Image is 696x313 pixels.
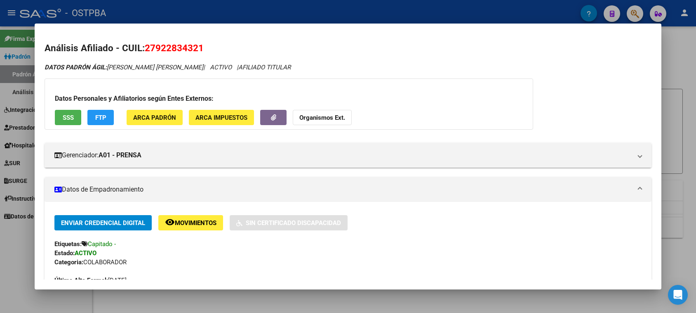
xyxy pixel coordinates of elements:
mat-icon: remove_red_eye [165,217,175,227]
span: Capitado - [88,240,116,248]
strong: Etiquetas: [54,240,82,248]
strong: Categoria: [54,258,83,266]
button: ARCA Impuestos [189,110,254,125]
span: Sin Certificado Discapacidad [246,219,341,227]
i: | ACTIVO | [45,64,291,71]
span: FTP [95,114,106,121]
button: Organismos Ext. [293,110,352,125]
span: 27922834321 [145,43,204,53]
strong: A01 - PRENSA [99,150,141,160]
span: [DATE] [54,277,127,284]
div: COLABORADOR [54,258,641,267]
div: Open Intercom Messenger [668,285,688,305]
mat-expansion-panel-header: Datos de Empadronamiento [45,177,651,202]
mat-panel-title: Gerenciador: [54,150,631,160]
strong: Estado: [54,249,75,257]
strong: DATOS PADRÓN ÁGIL: [45,64,107,71]
strong: Última Alta Formal: [54,277,108,284]
button: Sin Certificado Discapacidad [230,215,348,230]
mat-panel-title: Datos de Empadronamiento [54,185,631,194]
span: ARCA Padrón [133,114,176,121]
span: [PERSON_NAME] [PERSON_NAME] [45,64,203,71]
h2: Análisis Afiliado - CUIL: [45,41,651,55]
strong: Organismos Ext. [299,114,345,121]
span: Movimientos [175,219,216,227]
button: SSS [55,110,81,125]
h3: Datos Personales y Afiliatorios según Entes Externos: [55,94,523,104]
span: SSS [63,114,74,121]
strong: ACTIVO [75,249,96,257]
button: Enviar Credencial Digital [54,215,152,230]
span: ARCA Impuestos [195,114,247,121]
span: AFILIADO TITULAR [238,64,291,71]
mat-expansion-panel-header: Gerenciador:A01 - PRENSA [45,143,651,168]
button: Movimientos [158,215,223,230]
button: FTP [87,110,114,125]
button: ARCA Padrón [127,110,183,125]
span: Enviar Credencial Digital [61,219,145,227]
